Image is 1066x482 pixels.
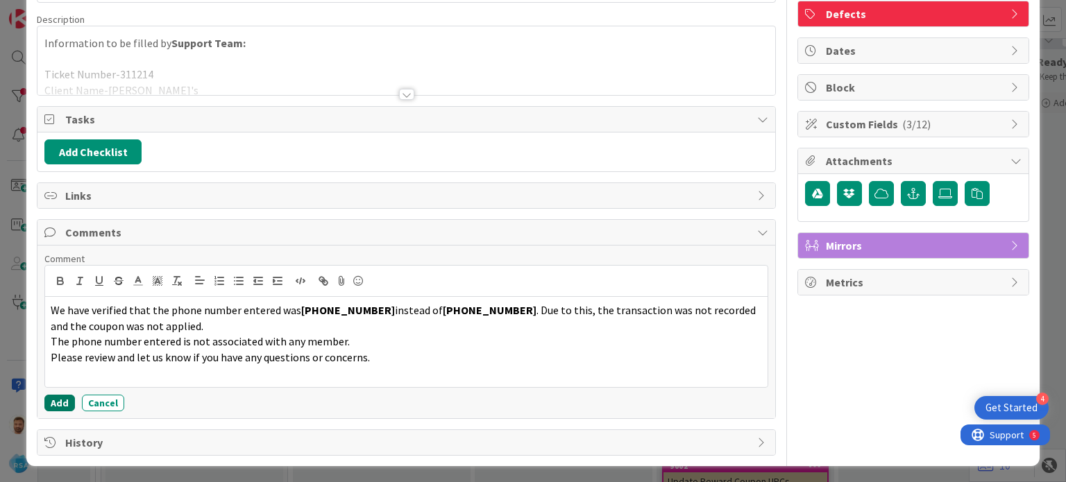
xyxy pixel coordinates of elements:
span: Please review and let us know if you have any questions or concerns. [51,350,370,364]
span: Support [29,2,63,19]
button: Add [44,395,75,411]
span: Mirrors [826,237,1004,254]
strong: [PHONE_NUMBER] [301,303,395,317]
span: Comment [44,252,85,265]
span: We have verified that the phone number entered was [51,303,301,317]
div: 4 [1036,393,1049,405]
strong: Support Team: [171,36,246,50]
span: Block [826,79,1004,96]
span: History [65,434,750,451]
span: Metrics [826,274,1004,291]
div: Open Get Started checklist, remaining modules: 4 [974,396,1049,420]
span: Attachments [826,153,1004,169]
span: ( 3/12 ) [902,117,931,131]
span: instead of [395,303,443,317]
span: Custom Fields [826,116,1004,132]
span: Tasks [65,111,750,128]
button: Cancel [82,395,124,411]
span: Description [37,13,85,26]
span: Defects [826,6,1004,22]
p: Information to be filled by [44,35,768,51]
span: The phone number entered is not associated with any member. [51,334,350,348]
span: Comments [65,224,750,241]
button: Add Checklist [44,139,142,164]
div: Get Started [985,401,1038,415]
span: Links [65,187,750,204]
span: Dates [826,42,1004,59]
span: . Due to this, the transaction was not recorded and the coupon was not applied. [51,303,758,333]
div: 5 [72,6,76,17]
strong: [PHONE_NUMBER] [443,303,536,317]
